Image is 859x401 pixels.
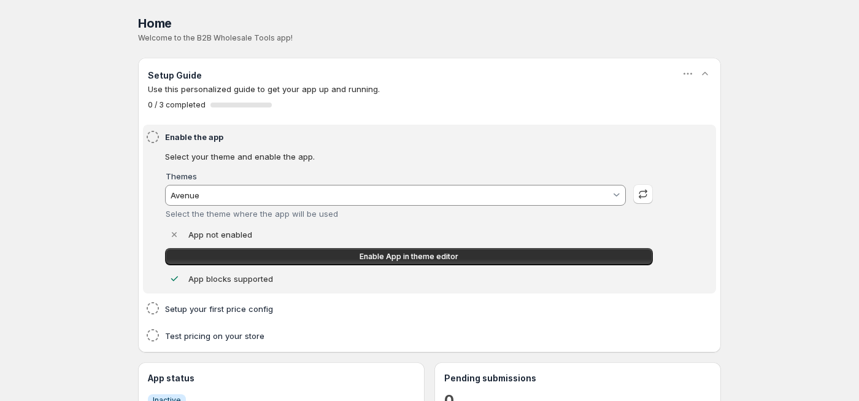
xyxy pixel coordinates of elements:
[165,248,653,265] a: Enable App in theme editor
[138,16,172,31] span: Home
[148,69,202,82] h3: Setup Guide
[165,303,657,315] h4: Setup your first price config
[148,83,711,95] p: Use this personalized guide to get your app up and running.
[188,273,273,285] p: App blocks supported
[165,330,657,342] h4: Test pricing on your store
[148,100,206,110] span: 0 / 3 completed
[166,171,197,181] label: Themes
[166,209,626,219] div: Select the theme where the app will be used
[165,131,657,143] h4: Enable the app
[138,33,721,43] p: Welcome to the B2B Wholesale Tools app!
[444,372,711,384] h3: Pending submissions
[188,228,252,241] p: App not enabled
[165,150,653,163] p: Select your theme and enable the app.
[148,372,415,384] h3: App status
[360,252,458,262] span: Enable App in theme editor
